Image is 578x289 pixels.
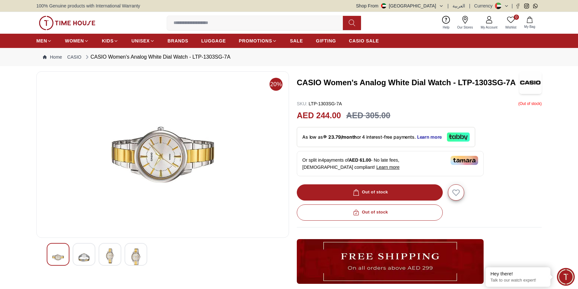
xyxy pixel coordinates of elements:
button: العربية [452,3,465,9]
img: ... [39,16,95,30]
a: Whatsapp [533,4,538,8]
span: SKU : [297,101,307,106]
span: 100% Genuine products with International Warranty [36,3,140,9]
img: Tamara [451,156,478,165]
h3: AED 305.00 [346,110,390,122]
p: ( Out of stock ) [518,100,542,107]
img: CASIO Women's Analog White Dial Watch - LTP-1303SG-7A [130,249,142,266]
span: AED 61.00 [349,157,371,163]
a: 0Wishlist [501,15,520,31]
img: United Arab Emirates [381,3,386,8]
span: 0 [514,15,519,20]
a: MEN [36,35,52,47]
a: GIFTING [316,35,336,47]
nav: Breadcrumb [36,48,542,66]
img: ... [297,239,484,284]
span: My Account [478,25,500,30]
a: KIDS [102,35,118,47]
button: Shop From[GEOGRAPHIC_DATA] [356,3,444,9]
span: WOMEN [65,38,84,44]
span: BRANDS [168,38,188,44]
span: 20% [270,78,283,91]
span: LUGGAGE [201,38,226,44]
a: Help [439,15,453,31]
a: SALE [290,35,303,47]
a: WOMEN [65,35,89,47]
p: LTP-1303SG-7A [297,100,342,107]
span: MEN [36,38,47,44]
span: SALE [290,38,303,44]
span: Help [440,25,452,30]
a: CASIO [67,54,81,60]
span: KIDS [102,38,114,44]
span: GIFTING [316,38,336,44]
div: Hey there! [490,271,546,277]
div: Currency [474,3,495,9]
span: UNISEX [131,38,150,44]
span: Our Stores [455,25,476,30]
div: CASIO Women's Analog White Dial Watch - LTP-1303SG-7A [84,53,230,61]
a: Home [43,54,62,60]
span: My Bag [522,24,538,29]
a: BRANDS [168,35,188,47]
a: Instagram [524,4,529,8]
span: Wishlist [503,25,519,30]
div: Chat Widget [557,268,575,286]
h3: CASIO Women's Analog White Dial Watch - LTP-1303SG-7A [297,77,519,88]
img: CASIO Women's Analog White Dial Watch - LTP-1303SG-7A [104,249,116,263]
div: Or split in 4 payments of - No late fees, [DEMOGRAPHIC_DATA] compliant! [297,151,484,176]
a: Facebook [515,4,520,8]
img: CASIO Women's Analog White Dial Watch - LTP-1303SG-7A [42,77,283,232]
span: | [469,3,470,9]
img: CASIO Women's Analog White Dial Watch - LTP-1303SG-7A [78,249,90,266]
span: PROMOTIONS [239,38,272,44]
h2: AED 244.00 [297,110,341,122]
img: CASIO Women's Analog White Dial Watch - LTP-1303SG-7A [519,71,542,94]
a: CASIO SALE [349,35,379,47]
p: Talk to our watch expert! [490,278,546,283]
a: PROMOTIONS [239,35,277,47]
span: Learn more [376,165,400,170]
a: UNISEX [131,35,154,47]
a: Our Stores [453,15,477,31]
a: LUGGAGE [201,35,226,47]
span: CASIO SALE [349,38,379,44]
span: | [512,3,513,9]
img: CASIO Women's Analog White Dial Watch - LTP-1303SG-7A [52,249,64,266]
button: My Bag [520,15,539,30]
span: | [448,3,449,9]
